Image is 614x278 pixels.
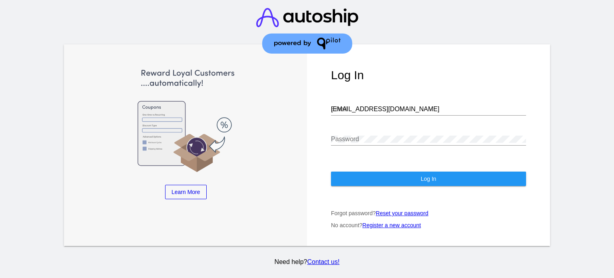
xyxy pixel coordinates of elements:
[331,210,526,216] p: Forgot password?
[421,176,436,182] span: Log In
[331,106,526,113] input: Email
[88,68,283,173] img: Apply Coupons Automatically to Scheduled Orders with QPilot
[63,258,552,266] p: Need help?
[363,222,421,228] a: Register a new account
[331,222,526,228] p: No account?
[165,185,207,199] a: Learn More
[307,258,339,265] a: Contact us!
[331,172,526,186] button: Log In
[331,68,526,82] h1: Log In
[376,210,429,216] a: Reset your password
[171,189,200,195] span: Learn More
